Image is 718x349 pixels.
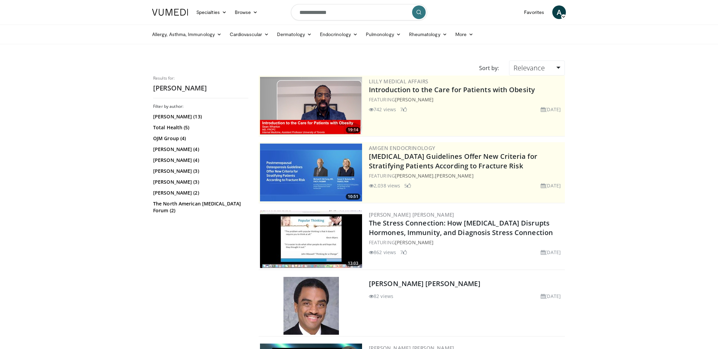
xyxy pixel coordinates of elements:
li: 7 [400,249,407,256]
div: FEATURING [369,96,564,103]
a: 13:03 [260,210,362,268]
a: A [552,5,566,19]
span: 19:14 [346,127,360,133]
a: OJM Group (4) [153,135,247,142]
a: [PERSON_NAME] (4) [153,157,247,164]
a: [PERSON_NAME] (2) [153,189,247,196]
a: [PERSON_NAME] [PERSON_NAME] [369,211,454,218]
div: FEATURING [369,239,564,246]
li: 2,038 views [369,182,400,189]
a: Relevance [509,61,565,76]
a: 19:14 [260,77,362,135]
li: 82 views [369,293,393,300]
a: Browse [231,5,262,19]
div: Sort by: [474,61,504,76]
a: Favorites [520,5,548,19]
span: 10:51 [346,194,360,200]
a: Rheumatology [405,28,451,41]
a: Introduction to the Care for Patients with Obesity [369,85,535,94]
a: 10:51 [260,144,362,201]
a: [PERSON_NAME] [PERSON_NAME] [369,279,480,288]
a: Lilly Medical Affairs [369,78,428,85]
a: Total Health (5) [153,124,247,131]
a: [PERSON_NAME] [395,172,434,179]
img: acc2e291-ced4-4dd5-b17b-d06994da28f3.png.300x170_q85_crop-smart_upscale.png [260,77,362,135]
a: Allergy, Asthma, Immunology [148,28,226,41]
li: [DATE] [541,249,561,256]
a: Cardiovascular [226,28,273,41]
a: Pulmonology [362,28,405,41]
a: More [451,28,477,41]
a: The North American [MEDICAL_DATA] Forum (2) [153,200,247,214]
input: Search topics, interventions [291,4,427,20]
div: FEATURING , [369,172,564,179]
a: [PERSON_NAME] (3) [153,179,247,185]
a: Amgen Endocrinology [369,145,436,151]
h3: Filter by author: [153,104,248,109]
span: 13:03 [346,260,360,266]
a: Specialties [192,5,231,19]
span: Relevance [513,63,545,72]
li: 5 [404,182,411,189]
img: c26aefe5-0a6f-4569-afce-5716c563bed6.300x170_q85_crop-smart_upscale.jpg [260,210,362,268]
a: [PERSON_NAME] [395,96,434,103]
a: [PERSON_NAME] [395,239,434,246]
li: [DATE] [541,182,561,189]
li: 7 [400,106,407,113]
a: Endocrinology [316,28,362,41]
a: [PERSON_NAME] (13) [153,113,247,120]
img: VuMedi Logo [152,9,188,16]
a: [MEDICAL_DATA] Guidelines Offer New Criteria for Stratifying Patients According to Fracture Risk [369,152,537,170]
li: [DATE] [541,293,561,300]
img: Dr. Eldred B. Taylor [283,277,339,335]
li: 742 views [369,106,396,113]
li: 862 views [369,249,396,256]
img: 7b525459-078d-43af-84f9-5c25155c8fbb.png.300x170_q85_crop-smart_upscale.jpg [260,144,362,201]
li: [DATE] [541,106,561,113]
p: Results for: [153,76,248,81]
a: [PERSON_NAME] (4) [153,146,247,153]
h2: [PERSON_NAME] [153,84,248,93]
a: [PERSON_NAME] (3) [153,168,247,174]
a: The Stress Connection: How [MEDICAL_DATA] Disrupts Hormones, Immunity, and Diagnosis Stress Conne... [369,218,553,237]
a: Dermatology [273,28,316,41]
a: [PERSON_NAME] [435,172,473,179]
